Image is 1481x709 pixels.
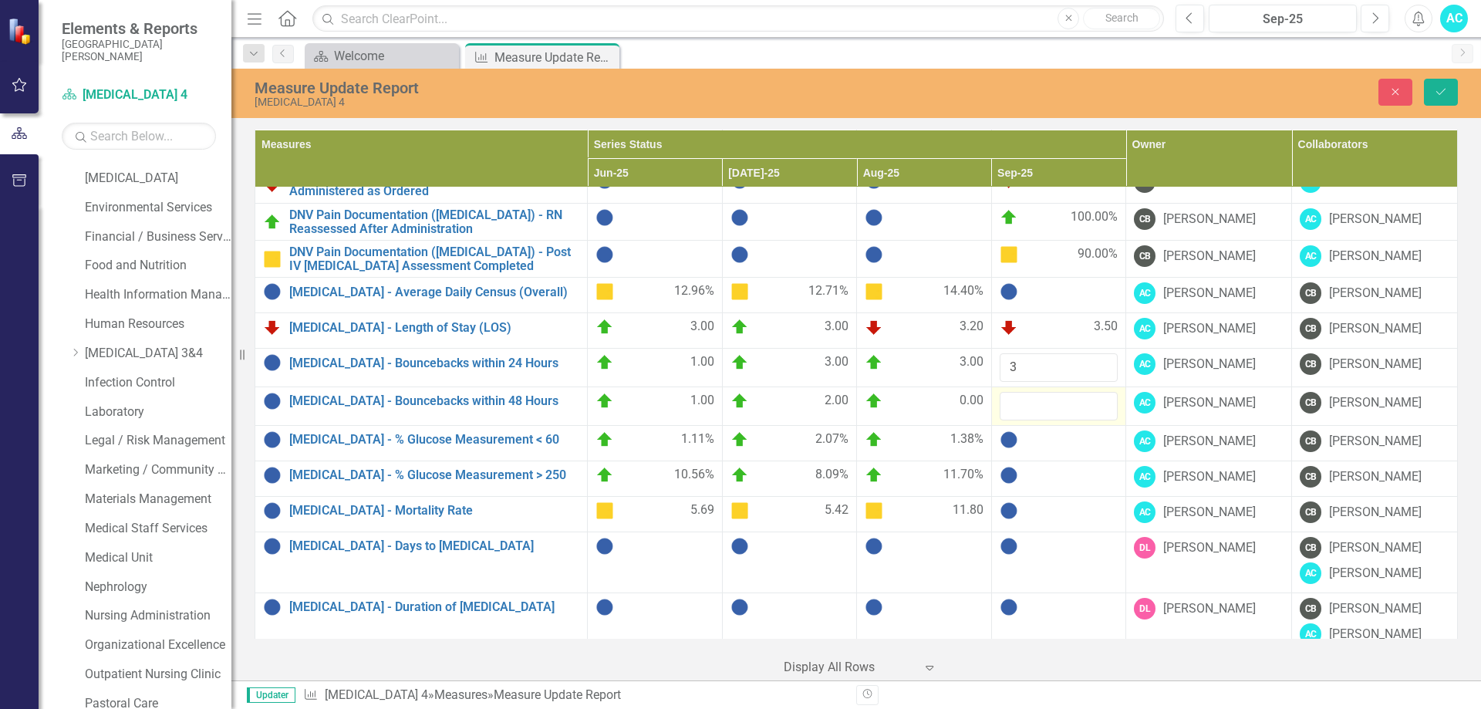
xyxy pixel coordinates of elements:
img: No Information [865,245,883,264]
div: Sep-25 [1214,10,1351,29]
div: Measure Update Report [255,79,929,96]
div: » » [303,687,845,704]
div: AC [1134,282,1155,304]
div: [PERSON_NAME] [1163,468,1256,486]
div: [PERSON_NAME] [1163,539,1256,557]
button: Sep-25 [1209,5,1357,32]
a: Health Information Management [85,286,231,304]
span: 100.00% [1071,208,1118,227]
div: AC [1300,562,1321,584]
a: Laboratory [85,403,231,421]
div: [PERSON_NAME] [1163,600,1256,618]
span: 1.11% [681,430,714,449]
a: Medical Staff Services [85,520,231,538]
img: On Target [865,466,883,484]
div: [PERSON_NAME] [1329,394,1422,412]
div: [PERSON_NAME] [1329,539,1422,557]
div: AC [1440,5,1468,32]
img: No Information [1000,282,1018,301]
img: On Target [263,213,282,231]
span: 1.38% [950,430,983,449]
div: DL [1134,537,1155,559]
img: Caution [1000,245,1018,264]
a: Human Resources [85,316,231,333]
a: Welcome [309,46,455,66]
img: Caution [595,501,614,520]
span: 10.56% [674,466,714,484]
span: 2.07% [815,430,848,449]
img: Below Plan [263,318,282,336]
div: [PERSON_NAME] [1163,248,1256,265]
img: No Information [263,430,282,449]
div: CB [1300,501,1321,523]
img: No Information [865,208,883,227]
span: 14.40% [943,282,983,301]
div: [PERSON_NAME] [1329,468,1422,486]
img: No Information [1000,537,1018,555]
div: CB [1300,318,1321,339]
span: 3.00 [825,318,848,336]
div: AC [1134,318,1155,339]
input: Search ClearPoint... [312,5,1164,32]
img: No Information [730,208,749,227]
a: Nursing Administration [85,607,231,625]
span: 0.00 [960,392,983,410]
img: Caution [730,282,749,301]
img: No Information [263,598,282,616]
img: No Information [595,208,614,227]
a: Infection Control [85,374,231,392]
img: No Information [263,501,282,520]
img: No Information [263,537,282,555]
div: Measure Update Report [494,687,621,702]
div: [PERSON_NAME] [1329,356,1422,373]
a: [MEDICAL_DATA] - Length of Stay (LOS) [289,321,579,335]
div: Welcome [334,46,455,66]
a: Medical Unit [85,549,231,567]
span: 3.20 [960,318,983,336]
img: On Target [730,318,749,336]
a: [MEDICAL_DATA] - % Glucose Measurement < 60 [289,433,579,447]
div: [PERSON_NAME] [1163,356,1256,373]
a: Marketing / Community Services [85,461,231,479]
img: On Target [730,430,749,449]
a: [MEDICAL_DATA] - Average Daily Census (Overall) [289,285,579,299]
img: On Target [865,353,883,372]
img: No Information [595,598,614,616]
img: No Information [595,537,614,555]
a: [MEDICAL_DATA] - Bouncebacks within 24 Hours [289,356,579,370]
div: [PERSON_NAME] [1329,504,1422,522]
div: AC [1134,501,1155,523]
img: Below Plan [1000,318,1018,336]
div: [MEDICAL_DATA] 4 [255,96,929,108]
a: Nephrology [85,579,231,596]
span: 11.70% [943,466,983,484]
div: [PERSON_NAME] [1163,320,1256,338]
span: 12.96% [674,282,714,301]
div: [PERSON_NAME] [1329,248,1422,265]
div: CB [1134,208,1155,230]
a: [MEDICAL_DATA] - Days to [MEDICAL_DATA] [289,539,579,553]
span: 12.71% [808,282,848,301]
div: [PERSON_NAME] [1163,394,1256,412]
div: AC [1134,392,1155,414]
img: No Information [865,598,883,616]
img: No Information [730,537,749,555]
img: Caution [730,501,749,520]
div: CB [1300,282,1321,304]
div: AC [1300,208,1321,230]
img: No Information [263,353,282,372]
a: Environmental Services [85,199,231,217]
img: On Target [865,430,883,449]
div: DL [1134,598,1155,620]
div: [PERSON_NAME] [1329,433,1422,451]
div: [PERSON_NAME] [1329,285,1422,302]
img: Caution [595,282,614,301]
div: [PERSON_NAME] [1163,211,1256,228]
img: No Information [263,282,282,301]
a: [MEDICAL_DATA] 4 [62,86,216,104]
img: ClearPoint Strategy [8,17,35,44]
div: [PERSON_NAME] [1163,504,1256,522]
a: [MEDICAL_DATA] - Mortality Rate [289,504,579,518]
img: No Information [865,537,883,555]
div: [PERSON_NAME] [1329,565,1422,582]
